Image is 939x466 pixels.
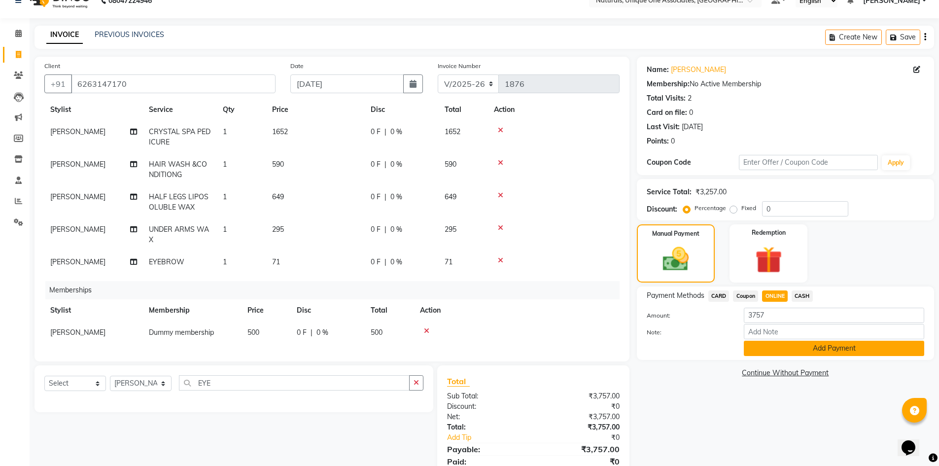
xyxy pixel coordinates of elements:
div: Memberships [45,281,627,299]
div: 0 [671,136,675,146]
div: Coupon Code [647,157,739,168]
div: [DATE] [682,122,703,132]
button: +91 [44,74,72,93]
span: 0 % [390,192,402,202]
div: Total: [440,422,533,432]
span: CARD [708,290,730,302]
a: Continue Without Payment [639,368,932,378]
span: [PERSON_NAME] [50,127,105,136]
a: INVOICE [46,26,83,44]
div: Net: [440,412,533,422]
span: 1 [223,192,227,201]
div: Payable: [440,443,533,455]
div: Service Total: [647,187,692,197]
span: 1 [223,257,227,266]
span: 0 % [316,327,328,338]
span: 1 [223,160,227,169]
th: Service [143,99,217,121]
label: Amount: [639,311,737,320]
span: 0 % [390,224,402,235]
span: [PERSON_NAME] [50,225,105,234]
span: Coupon [733,290,758,302]
th: Stylist [44,299,143,322]
div: ₹3,757.00 [533,391,627,401]
span: [PERSON_NAME] [50,257,105,266]
span: | [384,257,386,267]
label: Date [290,62,304,71]
div: Points: [647,136,669,146]
th: Total [365,299,414,322]
span: HALF LEGS LIPOSOLUBLE WAX [149,192,209,212]
span: 1 [223,225,227,234]
span: UNDER ARMS WAX [149,225,209,244]
th: Disc [365,99,439,121]
span: | [384,224,386,235]
input: Search by Name/Mobile/Email/Code [71,74,276,93]
th: Membership [143,299,242,322]
th: Price [242,299,291,322]
th: Action [488,99,620,121]
span: | [384,127,386,137]
span: 0 F [371,127,381,137]
div: No Active Membership [647,79,924,89]
span: Dummy membership [149,328,214,337]
button: Create New [825,30,882,45]
span: 649 [272,192,284,201]
a: [PERSON_NAME] [671,65,726,75]
div: Name: [647,65,669,75]
div: ₹0 [533,401,627,412]
span: CASH [792,290,813,302]
span: 0 % [390,127,402,137]
span: 649 [445,192,456,201]
span: 0 F [371,192,381,202]
label: Fixed [741,204,756,213]
span: ONLINE [762,290,788,302]
span: [PERSON_NAME] [50,160,105,169]
input: Add Note [744,324,924,339]
span: | [384,159,386,170]
span: 1652 [272,127,288,136]
span: 1 [223,127,227,136]
button: Apply [882,155,910,170]
th: Total [439,99,488,121]
div: ₹3,757.00 [533,422,627,432]
span: 295 [272,225,284,234]
input: Enter Offer / Coupon Code [739,155,878,170]
span: Total [447,376,470,387]
label: Redemption [752,228,786,237]
th: Qty [217,99,266,121]
div: Discount: [647,204,677,215]
label: Percentage [695,204,726,213]
span: Payment Methods [647,290,704,301]
span: 0 % [390,159,402,170]
iframe: chat widget [898,427,929,456]
img: _gift.svg [747,243,791,277]
span: EYEBROW [149,257,184,266]
span: 500 [247,328,259,337]
span: 295 [445,225,456,234]
div: Sub Total: [440,391,533,401]
span: [PERSON_NAME] [50,328,105,337]
label: Client [44,62,60,71]
input: Amount [744,308,924,323]
span: 71 [445,257,452,266]
div: Membership: [647,79,690,89]
img: _cash.svg [655,244,697,274]
th: Stylist [44,99,143,121]
div: 2 [688,93,692,104]
span: 500 [371,328,383,337]
span: 590 [445,160,456,169]
div: ₹0 [549,432,627,443]
div: 0 [689,108,693,118]
span: 0 F [371,224,381,235]
th: Disc [291,299,365,322]
span: [PERSON_NAME] [50,192,105,201]
div: ₹3,257.00 [696,187,727,197]
span: | [384,192,386,202]
div: Last Visit: [647,122,680,132]
button: Add Payment [744,341,924,356]
th: Action [414,299,620,322]
span: | [311,327,313,338]
div: ₹3,757.00 [533,443,627,455]
label: Manual Payment [652,229,699,238]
